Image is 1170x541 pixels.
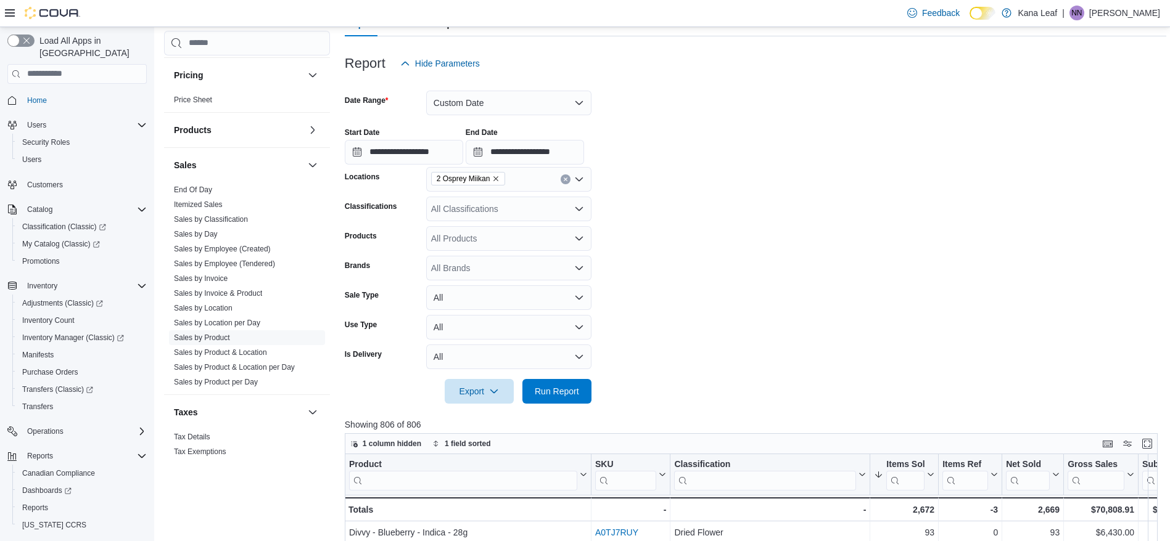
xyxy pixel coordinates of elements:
[174,288,262,298] span: Sales by Invoice & Product
[2,277,152,295] button: Inventory
[22,279,147,293] span: Inventory
[874,525,934,540] div: 93
[345,349,382,359] label: Is Delivery
[22,424,147,439] span: Operations
[574,234,584,243] button: Open list of options
[17,254,65,269] a: Promotions
[174,200,223,209] a: Itemized Sales
[17,518,91,532] a: [US_STATE] CCRS
[345,128,380,137] label: Start Date
[174,69,203,81] h3: Pricing
[17,399,147,414] span: Transfers
[426,285,591,310] button: All
[17,135,75,150] a: Security Roles
[17,219,147,234] span: Classification (Classic)
[22,367,78,377] span: Purchase Orders
[17,399,58,414] a: Transfers
[17,254,147,269] span: Promotions
[305,68,320,83] button: Pricing
[174,185,212,195] span: End Of Day
[174,348,267,357] span: Sales by Product & Location
[874,458,934,490] button: Items Sold
[174,185,212,194] a: End Of Day
[17,500,147,515] span: Reports
[942,458,988,470] div: Items Ref
[1006,458,1050,490] div: Net Sold
[595,502,666,517] div: -
[22,449,58,463] button: Reports
[1006,458,1060,490] button: Net Sold
[1068,502,1134,517] div: $70,808.91
[535,385,579,397] span: Run Report
[345,261,370,270] label: Brands
[1062,6,1065,20] p: |
[674,458,856,470] div: Classification
[1006,458,1050,470] div: Net Sold
[561,174,571,184] button: Clear input
[345,172,380,182] label: Locations
[174,200,223,209] span: Itemized Sales
[345,56,385,71] h3: Report
[427,436,496,451] button: 1 field sorted
[174,432,210,442] span: Tax Details
[2,176,152,193] button: Customers
[174,159,197,171] h3: Sales
[12,134,152,151] button: Security Roles
[12,346,152,364] button: Manifests
[27,451,53,461] span: Reports
[1006,525,1060,540] div: 93
[574,204,584,214] button: Open list of options
[174,259,275,269] span: Sales by Employee (Tendered)
[492,175,500,182] button: Remove 2 Osprey Miikan from selection in this group
[22,222,106,232] span: Classification (Classic)
[466,140,584,165] input: Press the down key to open a popover containing a calendar.
[345,320,377,330] label: Use Type
[17,237,147,251] span: My Catalog (Classic)
[17,483,147,498] span: Dashboards
[522,379,591,404] button: Run Report
[174,319,260,327] a: Sales by Location per Day
[12,235,152,253] a: My Catalog (Classic)
[349,458,577,470] div: Product
[445,379,514,404] button: Export
[2,447,152,465] button: Reports
[2,116,152,134] button: Users
[174,215,248,224] a: Sales by Classification
[174,377,258,387] span: Sales by Product per Day
[674,458,856,490] div: Classification
[922,7,960,19] span: Feedback
[27,281,57,291] span: Inventory
[345,290,379,300] label: Sale Type
[22,118,147,132] span: Users
[22,503,48,513] span: Reports
[174,378,258,386] a: Sales by Product per Day
[174,303,233,313] span: Sales by Location
[17,330,147,345] span: Inventory Manager (Classic)
[17,152,147,167] span: Users
[12,398,152,415] button: Transfers
[35,35,147,59] span: Load All Apps in [GEOGRAPHIC_DATA]
[174,274,228,283] span: Sales by Invoice
[17,483,76,498] a: Dashboards
[12,516,152,534] button: [US_STATE] CCRS
[1140,436,1155,451] button: Enter fullscreen
[22,256,60,266] span: Promotions
[174,230,218,238] a: Sales by Day
[174,229,218,239] span: Sales by Day
[27,205,52,214] span: Catalog
[174,124,303,136] button: Products
[17,296,147,311] span: Adjustments (Classic)
[22,520,86,530] span: [US_STATE] CCRS
[1006,502,1060,517] div: 2,669
[12,364,152,381] button: Purchase Orders
[431,172,506,185] span: 2 Osprey Miikan
[22,384,93,394] span: Transfers (Classic)
[174,333,230,342] a: Sales by Product
[22,118,51,132] button: Users
[22,177,68,192] a: Customers
[426,91,591,115] button: Custom Date
[445,439,491,449] span: 1 field sorted
[22,92,147,108] span: Home
[1071,6,1082,20] span: NN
